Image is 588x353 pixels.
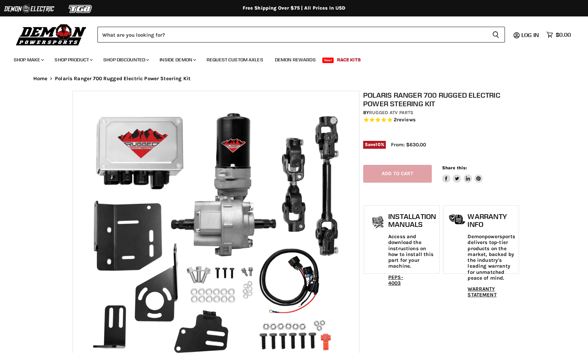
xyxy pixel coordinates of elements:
span: reviews [397,117,416,123]
a: Inside Demon [154,53,200,67]
a: Rugged ATV Parts [369,110,413,115]
img: warranty-icon.png [449,214,466,225]
form: Product [97,27,505,42]
a: Shop Discounted [98,53,153,67]
img: Demon Electric Logo 2 [3,2,55,15]
a: PEPS-4003 [388,274,403,286]
p: Demonpowersports delivers top-tier products on the market, backed by the industry's leading warra... [468,234,515,281]
input: Search [97,27,487,42]
a: WARRANTY STATEMENT [468,286,496,298]
span: From: $630.00 [391,142,426,148]
span: $0.00 [556,32,571,38]
aside: Share this: [442,165,483,183]
a: Shop Product [49,53,97,67]
nav: Breadcrumbs [20,76,569,82]
a: Shop Make [9,53,48,67]
span: Rated 5.0 out of 5 stars 2 reviews [363,117,520,124]
h1: Warranty Info [468,212,515,229]
span: Save % [363,141,386,148]
button: Search [487,27,505,42]
img: Demon Powersports [14,22,89,47]
span: New! [322,58,334,63]
a: Log in [518,32,543,38]
h1: Installation Manuals [388,212,436,229]
a: Request Custom Axles [201,53,268,67]
a: Demon Rewards [270,53,321,67]
div: Free Shipping Over $75 | All Prices In USD [20,5,569,11]
span: Log in [521,32,539,38]
a: $0.00 [543,30,574,40]
span: 2 reviews [394,117,416,123]
span: Share this: [442,165,467,170]
div: by [363,109,520,117]
a: Race Kits [332,53,366,67]
img: install_manual-icon.png [369,214,387,231]
ul: Main menu [9,50,569,67]
p: Access and download the instructions on how to install this part for your machine. [388,234,436,269]
a: Home [33,76,48,82]
h1: Polaris Ranger 700 Rugged Electric Power Steering Kit [363,91,520,108]
img: TGB Logo 2 [55,2,106,15]
span: Polaris Ranger 700 Rugged Electric Power Steering Kit [55,76,191,82]
span: 10 [376,142,380,147]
